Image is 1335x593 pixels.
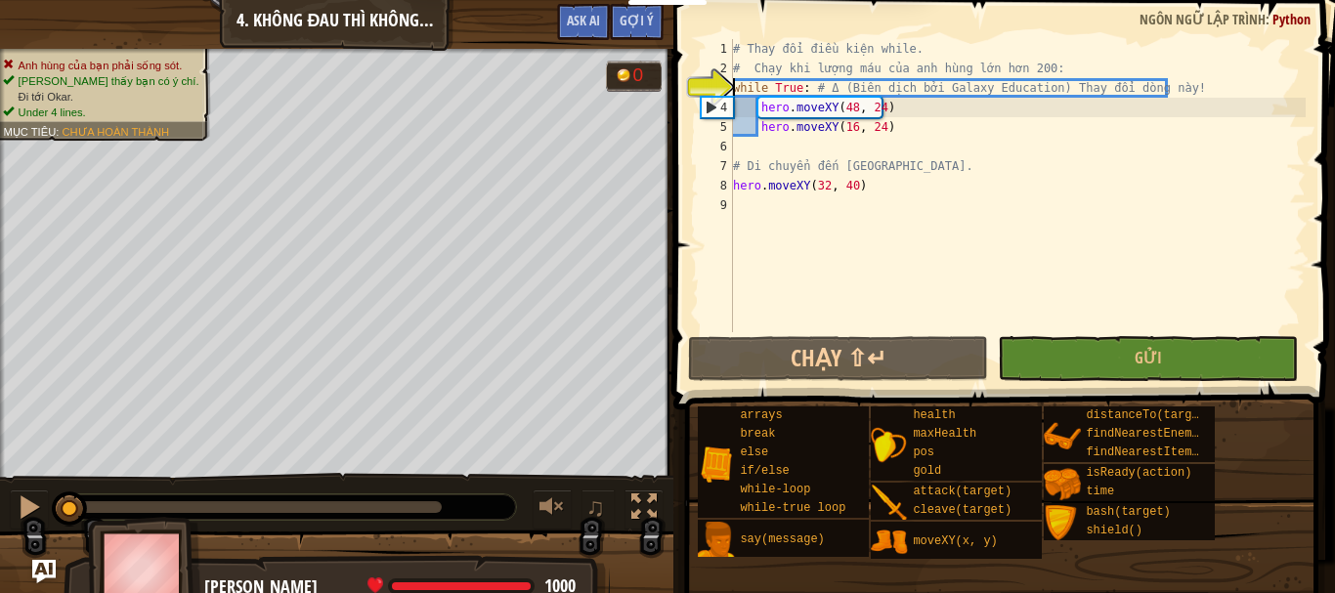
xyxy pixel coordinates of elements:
[620,11,654,29] span: Gợi ý
[702,98,733,117] div: 4
[606,61,662,92] div: Team 'humans' has 0 gold.
[701,137,733,156] div: 6
[1135,347,1162,368] span: Gửi
[1086,427,1213,441] span: findNearestEnemy()
[740,408,782,422] span: arrays
[632,65,652,84] div: 0
[740,445,768,459] span: else
[56,125,62,138] span: :
[3,58,198,73] li: Anh hùng của bạn phải sống sót.
[1086,466,1191,480] span: isReady(action)
[19,90,73,103] span: Đi tới Okar.
[688,336,988,381] button: Chạy ⇧↵
[913,464,941,478] span: gold
[913,427,976,441] span: maxHealth
[1044,418,1081,455] img: portrait.png
[701,59,733,78] div: 2
[1086,524,1142,537] span: shield()
[1044,505,1081,542] img: portrait.png
[3,89,198,105] li: Đi tới Okar.
[740,464,789,478] span: if/else
[871,485,908,522] img: portrait.png
[1272,10,1311,28] span: Python
[3,105,198,120] li: Under 4 lines.
[3,125,56,138] span: Mục tiêu
[3,73,198,89] li: Cho Okar thấy bạn có ý chí.
[871,427,908,464] img: portrait.png
[913,408,955,422] span: health
[624,489,664,529] button: Bật tắt chế độ toàn màn hình
[740,501,845,515] span: while-true loop
[998,336,1298,381] button: Gửi
[740,532,824,546] span: say(message)
[557,4,610,40] button: Ask AI
[871,524,908,561] img: portrait.png
[1086,408,1213,422] span: distanceTo(target)
[62,125,169,138] span: Chưa hoàn thành
[567,11,600,29] span: Ask AI
[32,560,56,583] button: Ask AI
[19,74,199,87] span: [PERSON_NAME] thấy bạn có ý chí.
[701,176,733,195] div: 8
[1086,505,1170,519] span: bash(target)
[10,489,49,529] button: Ctrl + P: Pause
[1044,466,1081,503] img: portrait.png
[533,489,572,529] button: Tùy chỉnh âm lượng
[19,106,86,118] span: Under 4 lines.
[913,445,934,459] span: pos
[701,39,733,59] div: 1
[585,492,605,522] span: ♫
[701,78,733,98] div: 3
[740,483,810,496] span: while-loop
[701,195,733,215] div: 9
[913,503,1012,517] span: cleave(target)
[913,534,997,548] span: moveXY(x, y)
[1140,10,1266,28] span: Ngôn ngữ lập trình
[740,427,775,441] span: break
[701,117,733,137] div: 5
[1086,445,1205,459] span: findNearestItem()
[19,59,183,71] span: Anh hùng của bạn phải sống sót.
[698,445,735,483] img: portrait.png
[701,156,733,176] div: 7
[1086,485,1114,498] span: time
[581,489,615,529] button: ♫
[913,485,1012,498] span: attack(target)
[698,522,735,559] img: portrait.png
[1266,10,1272,28] span: :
